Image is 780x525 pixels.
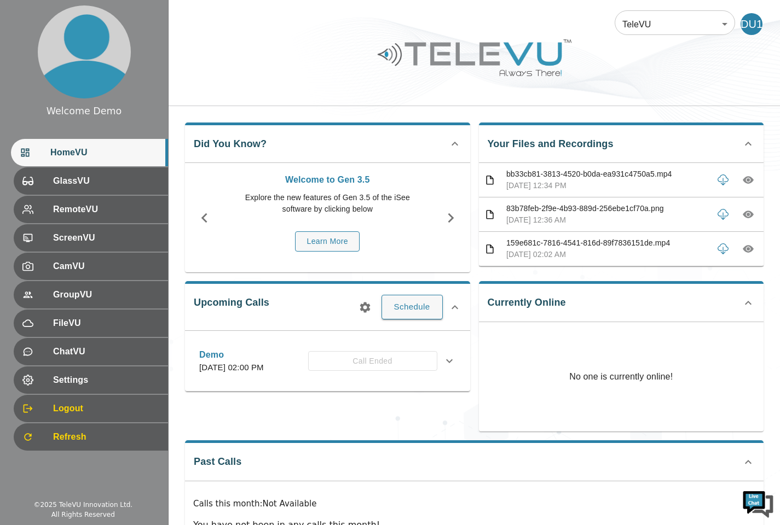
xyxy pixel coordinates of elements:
[14,224,168,252] div: ScreenVU
[53,345,159,358] span: ChatVU
[741,13,762,35] div: DU1
[199,361,264,374] p: [DATE] 02:00 PM
[53,402,159,415] span: Logout
[53,203,159,216] span: RemoteVU
[506,180,708,191] p: [DATE] 12:34 PM
[742,487,775,520] img: Chat Widget
[53,288,159,301] span: GroupVU
[33,500,132,510] div: © 2025 TeleVU Innovation Ltd.
[11,139,168,166] div: HomeVU
[229,192,426,215] p: Explore the new features of Gen 3.5 of the iSee software by clicking below
[14,423,168,451] div: Refresh
[53,374,159,387] span: Settings
[50,146,159,159] span: HomeVU
[14,253,168,280] div: CamVU
[295,231,360,252] button: Learn More
[14,310,168,337] div: FileVU
[14,338,168,365] div: ChatVU
[14,196,168,223] div: RemoteVU
[229,173,426,186] p: Welcome to Gen 3.5
[53,430,159,444] span: Refresh
[569,322,673,431] p: No one is currently online!
[376,35,573,80] img: Logo
[14,366,168,394] div: Settings
[14,167,168,195] div: GlassVU
[14,395,168,422] div: Logout
[506,203,708,214] p: 83b78feb-2f9e-4b93-889d-256ebe1cf70a.png
[190,342,465,381] div: Demo[DATE] 02:00 PMCall Ended
[47,104,122,118] div: Welcome Demo
[51,510,115,520] div: All Rights Reserved
[53,260,159,273] span: CamVU
[53,174,159,188] span: GlassVU
[53,231,159,244] span: ScreenVU
[506,214,708,226] p: [DATE] 12:36 AM
[53,317,159,330] span: FileVU
[38,5,131,98] img: profile.png
[193,498,755,510] p: Calls this month : Not Available
[506,168,708,180] p: bb33cb81-3813-4520-b0da-ea931c4750a5.mp4
[14,281,168,308] div: GroupVU
[382,295,443,319] button: Schedule
[506,237,708,249] p: 159e681c-7816-4541-816d-89f7836151de.mp4
[199,348,264,361] p: Demo
[506,249,708,260] p: [DATE] 02:02 AM
[615,9,735,39] div: TeleVU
